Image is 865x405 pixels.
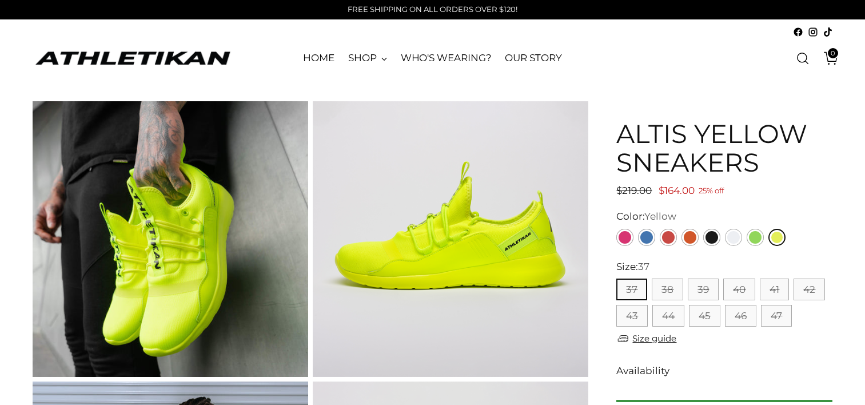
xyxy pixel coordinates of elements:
span: $164.00 [659,185,695,196]
span: Availability [616,364,669,379]
a: Orange [681,229,699,246]
span: $219.00 [616,185,652,196]
button: 37 [616,279,647,300]
a: SHOP [348,46,387,71]
a: Green [747,229,764,246]
a: HOME [303,46,334,71]
img: yellow sneakers side feature image [313,101,588,377]
img: ALTIS Yellow Sneakers [33,101,308,377]
p: FREE SHIPPING ON ALL ORDERS OVER $120! [348,4,517,15]
a: Yellow [768,229,786,246]
a: Pink [616,229,633,246]
h1: ALTIS Yellow Sneakers [616,120,832,176]
button: 44 [652,305,684,327]
a: WHO'S WEARING? [401,46,492,71]
a: Open cart modal [815,47,838,70]
a: Blue [638,229,655,246]
a: OUR STORY [505,46,561,71]
span: Yellow [644,211,676,222]
button: 45 [689,305,720,327]
label: Color: [616,209,676,224]
a: White [725,229,742,246]
a: ATHLETIKAN [33,49,233,67]
span: 0 [828,48,838,58]
button: 41 [760,279,789,300]
button: 38 [652,279,683,300]
button: 47 [761,305,792,327]
a: Red [660,229,677,246]
button: 46 [725,305,756,327]
span: 25% off [699,184,724,198]
a: Size guide [616,331,676,346]
a: Open search modal [791,47,814,70]
span: 37 [638,261,649,272]
button: 39 [688,279,719,300]
label: Size: [616,260,649,275]
a: Black [703,229,720,246]
button: 43 [616,305,648,327]
button: 40 [723,279,755,300]
button: 42 [794,279,825,300]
